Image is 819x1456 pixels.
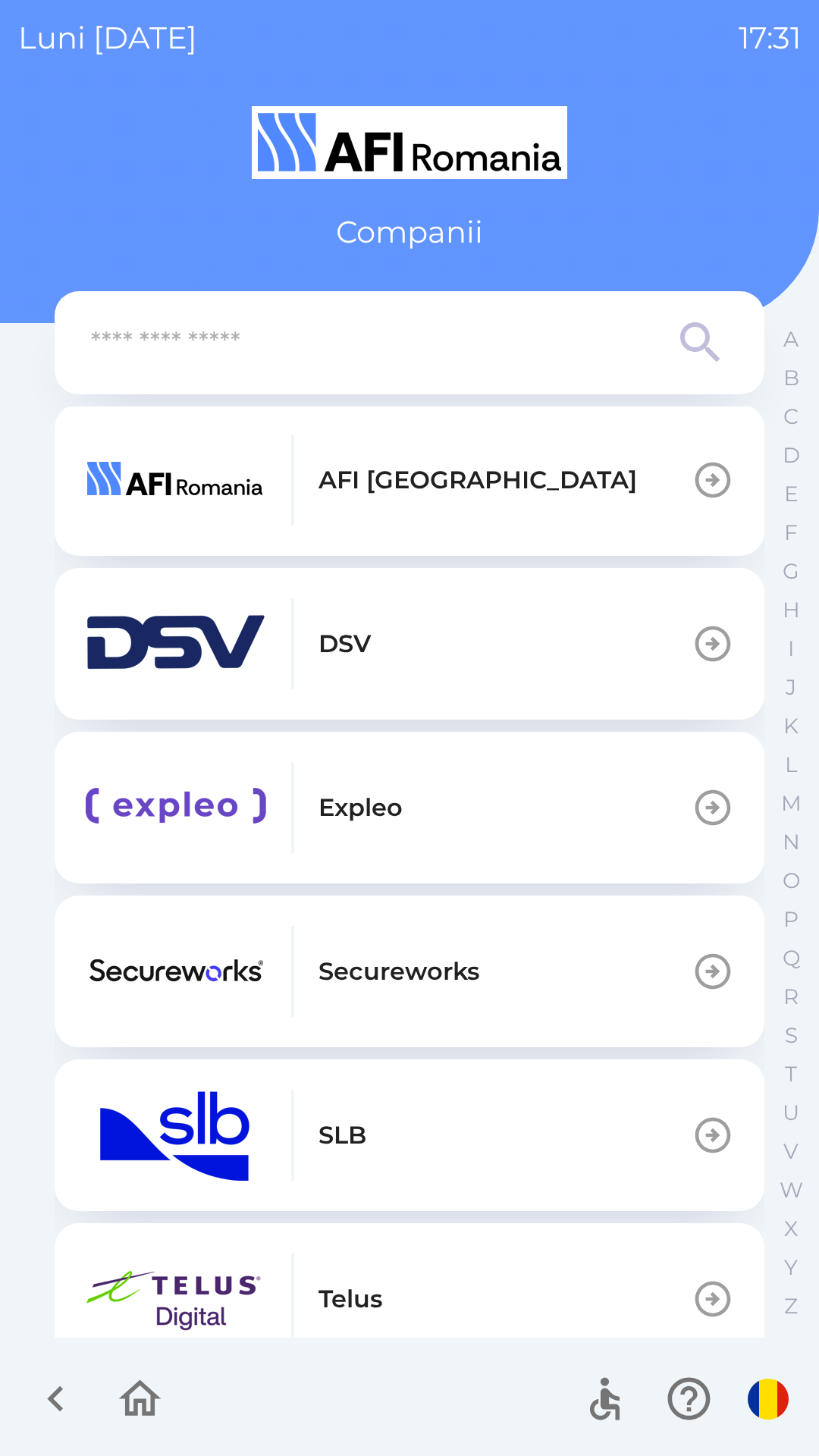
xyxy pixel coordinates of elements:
[783,403,799,430] p: C
[783,829,800,855] p: N
[55,568,764,720] button: DSV
[780,1177,803,1203] p: W
[786,674,796,701] p: J
[318,953,479,990] p: Secureworks
[772,784,810,823] button: M
[85,762,267,853] img: 10e83967-b993-470b-b22e-7c33373d2a4b.png
[55,896,764,1047] button: Secureworks
[781,790,802,817] p: M
[785,1022,798,1049] p: S
[772,939,810,977] button: Q
[772,823,810,861] button: N
[85,598,267,689] img: b802f91f-0631-48a4-8d21-27dd426beae4.png
[785,1061,797,1087] p: T
[318,1281,382,1317] p: Telus
[772,977,810,1016] button: R
[772,552,810,591] button: G
[783,713,799,739] p: K
[85,926,267,1017] img: 20972833-2f7f-4d36-99fe-9acaa80a170c.png
[85,435,267,526] img: 75f52d2f-686a-4e6a-90e2-4b12f5eeffd1.png
[772,1016,810,1055] button: S
[772,861,810,900] button: O
[784,1254,798,1281] p: Y
[772,629,810,668] button: I
[772,900,810,939] button: P
[772,1171,810,1210] button: W
[772,475,810,513] button: E
[318,1117,366,1153] p: SLB
[55,732,764,883] button: Expleo
[318,462,637,498] p: AFI [GEOGRAPHIC_DATA]
[783,906,799,933] p: P
[783,365,799,391] p: B
[783,1100,799,1126] p: U
[772,436,810,475] button: D
[772,707,810,745] button: K
[772,1248,810,1287] button: Y
[55,1223,764,1375] button: Telus
[318,789,403,826] p: Expleo
[772,320,810,359] button: A
[783,945,800,971] p: Q
[739,15,801,61] p: 17:31
[784,519,798,546] p: F
[55,106,764,179] img: Logo
[748,1379,789,1420] img: ro flag
[55,1059,764,1211] button: SLB
[772,668,810,707] button: J
[783,442,800,469] p: D
[784,1293,798,1319] p: Z
[783,868,800,894] p: O
[55,404,764,556] button: AFI [GEOGRAPHIC_DATA]
[85,1090,267,1181] img: 03755b6d-6944-4efa-bf23-0453712930be.png
[318,626,371,662] p: DSV
[772,397,810,436] button: C
[772,745,810,784] button: L
[772,359,810,397] button: B
[783,558,799,585] p: G
[336,209,483,255] p: Companii
[783,1138,799,1165] p: V
[783,597,800,623] p: H
[783,984,799,1010] p: R
[772,1094,810,1132] button: U
[784,481,799,507] p: E
[784,1216,798,1242] p: X
[788,635,794,662] p: I
[772,1287,810,1326] button: Z
[785,752,797,778] p: L
[783,326,799,353] p: A
[772,513,810,552] button: F
[772,591,810,629] button: H
[772,1210,810,1248] button: X
[772,1132,810,1171] button: V
[85,1254,267,1345] img: 82bcf90f-76b5-4898-8699-c9a77ab99bdf.png
[18,15,197,61] p: luni [DATE]
[772,1055,810,1094] button: T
